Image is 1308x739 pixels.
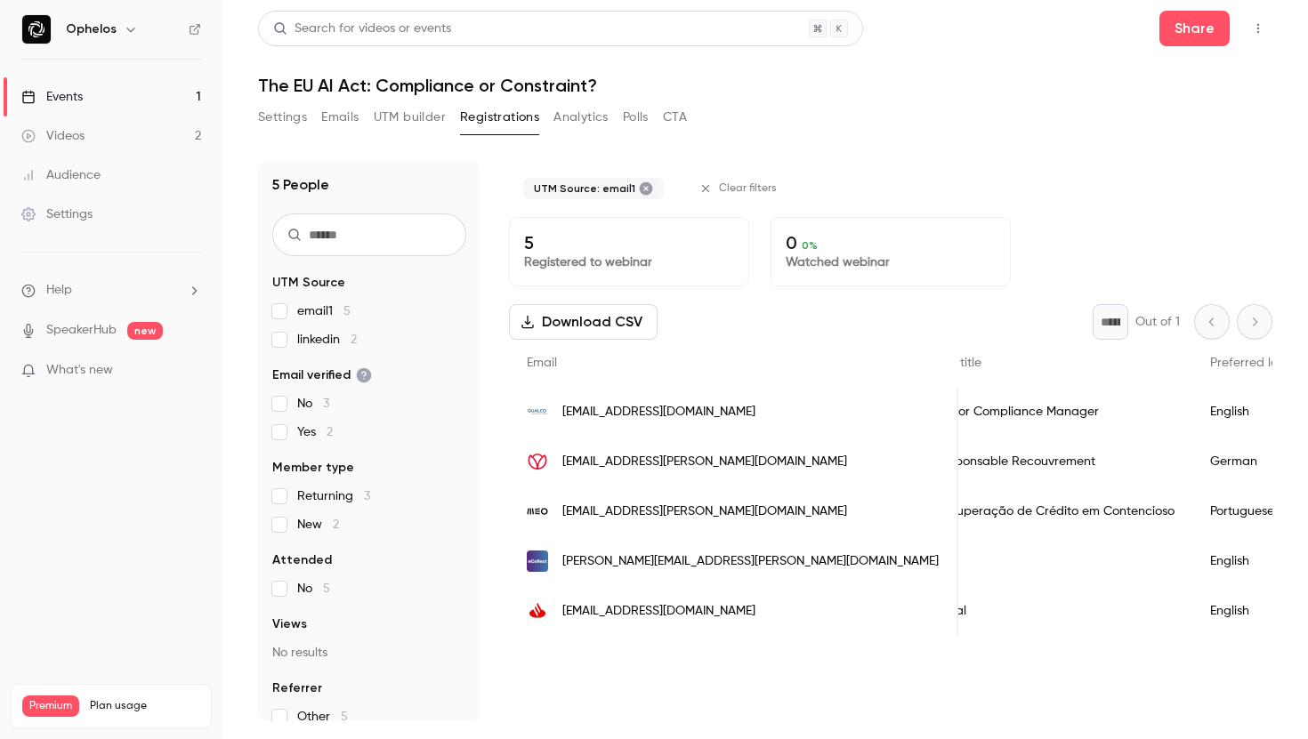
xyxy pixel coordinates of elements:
div: Audience [21,166,101,184]
button: Registrations [460,103,539,132]
span: Email verified [272,366,372,384]
button: Share [1159,11,1230,46]
iframe: Noticeable Trigger [180,363,201,379]
a: SpeakerHub [46,321,117,340]
span: No [297,395,329,413]
span: Attended [272,551,332,569]
span: [EMAIL_ADDRESS][PERSON_NAME][DOMAIN_NAME] [562,502,847,521]
span: [EMAIL_ADDRESS][PERSON_NAME][DOMAIN_NAME] [562,453,847,471]
div: EA [916,536,1192,586]
span: Views [272,615,307,633]
span: 5 [343,305,351,317]
button: Emails [321,103,359,132]
h6: Ophelos [66,20,117,38]
p: 5 [524,232,734,253]
span: Help [46,281,72,300]
p: Out of 1 [1135,313,1180,331]
span: Referrer [272,679,322,697]
span: Returning [297,487,370,505]
span: new [127,322,163,340]
span: 3 [323,398,329,410]
span: New [297,516,339,534]
img: Ophelos [22,15,51,44]
div: Recuperação de Crédito em Contencioso [916,486,1192,536]
span: 3 [364,490,370,502]
span: UTM Source [272,274,345,292]
span: UTM Source: email1 [534,181,635,196]
button: Analytics [553,103,609,132]
span: Premium [22,695,79,717]
span: 2 [333,518,339,531]
span: email1 [297,302,351,320]
button: UTM builder [374,103,446,132]
span: linkedin [297,331,357,349]
section: facet-groups [272,274,466,726]
span: Plan usage [90,699,200,713]
span: Other [297,708,348,726]
div: Settings [21,205,93,223]
button: Settings [258,103,307,132]
img: santanderconsumer.pt [527,600,548,622]
p: 0 [786,232,996,253]
button: Clear filters [692,174,787,203]
span: What's new [46,361,113,380]
div: Events [21,88,83,106]
span: 0 % [802,239,818,252]
span: [EMAIL_ADDRESS][DOMAIN_NAME] [562,602,755,621]
div: Search for videos or events [273,20,451,38]
p: No results [272,644,466,662]
button: Polls [623,103,649,132]
span: 5 [341,711,348,723]
p: Registered to webinar [524,253,734,271]
h1: 5 People [272,174,329,196]
span: Member type [272,459,354,477]
img: ecollect.net [527,550,548,572]
span: Email [527,357,557,369]
img: mewa.be [527,451,548,472]
span: 2 [327,426,333,438]
span: [PERSON_NAME][EMAIL_ADDRESS][PERSON_NAME][DOMAIN_NAME] [562,552,939,571]
span: 2 [351,333,357,346]
div: Senior Compliance Manager [916,387,1192,437]
li: help-dropdown-opener [21,281,201,300]
h1: The EU AI Act: Compliance or Constraint? [258,75,1272,96]
button: Remove "email1" from selected "UTM Source" filter [639,181,653,196]
span: 5 [323,582,330,595]
button: CTA [663,103,687,132]
span: Yes [297,423,333,441]
img: meo.pt [527,508,548,515]
button: Download CSV [509,304,658,340]
img: qualco.co.uk [527,401,548,422]
span: No [297,580,330,598]
div: Legal [916,586,1192,636]
div: Responsable Recouvrement [916,437,1192,486]
p: Watched webinar [786,253,996,271]
span: [EMAIL_ADDRESS][DOMAIN_NAME] [562,403,755,422]
div: Videos [21,127,85,145]
span: Clear filters [719,181,777,196]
